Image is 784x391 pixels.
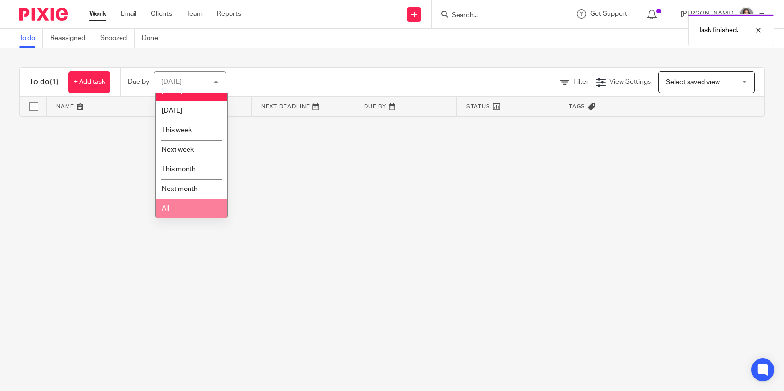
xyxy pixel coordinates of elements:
span: Tags [569,104,585,109]
p: Task finished. [698,26,738,35]
a: Email [121,9,136,19]
img: Pixie [19,8,68,21]
span: (1) [50,78,59,86]
a: Clients [151,9,172,19]
span: All [162,205,169,212]
h1: To do [29,77,59,87]
a: Reassigned [50,29,93,48]
span: Next week [162,147,194,153]
span: This month [162,166,196,173]
a: Work [89,9,106,19]
img: headshot%20-%20work.jpg [739,7,754,22]
a: Team [187,9,203,19]
p: Due by [128,77,149,87]
span: Next month [162,186,198,192]
a: Reports [217,9,241,19]
span: [DATE] [162,108,182,114]
span: View Settings [609,79,651,85]
span: Filter [573,79,589,85]
a: Done [142,29,165,48]
div: [DATE] [162,79,182,85]
a: Snoozed [100,29,135,48]
a: To do [19,29,43,48]
span: This week [162,127,192,134]
span: Select saved view [666,79,720,86]
a: + Add task [68,71,110,93]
